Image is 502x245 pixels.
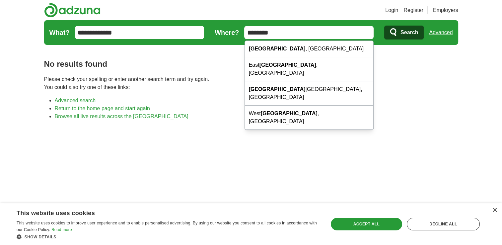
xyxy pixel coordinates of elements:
[55,114,188,119] a: Browse all live results across the [GEOGRAPHIC_DATA]
[492,208,497,213] div: Close
[429,26,453,39] a: Advanced
[17,207,303,217] div: This website uses cookies
[44,58,458,70] h1: No results found
[331,218,402,230] div: Accept all
[49,28,70,38] label: What?
[215,28,239,38] label: Where?
[384,26,424,40] button: Search
[17,233,319,240] div: Show details
[400,26,418,39] span: Search
[55,98,96,103] a: Advanced search
[433,6,458,14] a: Employers
[55,106,150,111] a: Return to the home page and start again
[403,6,423,14] a: Register
[407,218,480,230] div: Decline all
[44,75,458,91] p: Please check your spelling or enter another search term and try again. You could also try one of ...
[44,3,101,18] img: Adzuna logo
[385,6,398,14] a: Login
[51,227,72,232] a: Read more, opens a new window
[25,235,56,239] span: Show details
[17,221,317,232] span: This website uses cookies to improve user experience and to enable personalised advertising. By u...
